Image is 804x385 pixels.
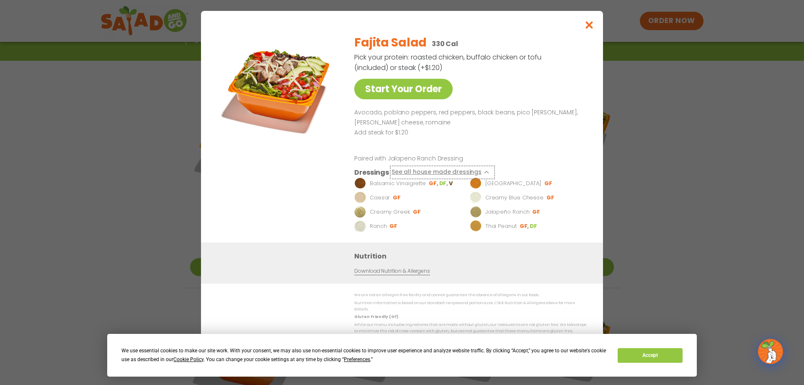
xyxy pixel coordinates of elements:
li: GF [413,208,422,216]
li: V [449,180,454,187]
h3: Nutrition [354,251,590,261]
li: DF [439,180,449,187]
p: Caesar [370,194,390,202]
img: Dressing preview image for Ranch [354,220,366,232]
p: Creamy Greek [370,208,410,216]
p: Ranch [370,222,387,230]
p: Add steak for $1.20 [354,128,583,138]
li: GF [520,222,530,230]
p: Jalapeño Ranch [485,208,530,216]
p: Pick your protein: roasted chicken, buffalo chicken or tofu (included) or steak (+$1.20) [354,52,543,73]
span: Preferences [344,357,370,362]
p: We are not an allergen free facility and cannot guarantee the absence of allergens in our foods. [354,292,586,298]
img: Dressing preview image for Creamy Blue Cheese [470,192,482,204]
button: Close modal [576,11,603,39]
strong: Gluten Friendly (GF) [354,314,398,319]
a: Start Your Order [354,79,453,99]
div: Cookie Consent Prompt [107,334,697,377]
img: Dressing preview image for Thai Peanut [470,220,482,232]
p: [GEOGRAPHIC_DATA] [485,179,541,188]
img: Dressing preview image for Balsamic Vinaigrette [354,178,366,189]
h2: Fajita Salad [354,34,427,52]
button: See all house made dressings [392,167,493,178]
button: Accept [618,348,682,363]
img: Dressing preview image for BBQ Ranch [470,178,482,189]
h3: Dressings [354,167,389,178]
li: GF [546,194,555,202]
img: Dressing preview image for Caesar [354,192,366,204]
span: Cookie Policy [173,357,204,362]
img: wpChatIcon [759,340,782,363]
p: Thai Peanut [485,222,517,230]
p: Nutrition information is based on our standard recipes and portion sizes. Click Nutrition & Aller... [354,300,586,313]
img: Featured product photo for Fajita Salad [220,28,337,145]
li: GF [429,180,439,187]
p: Balsamic Vinaigrette [370,179,426,188]
p: Paired with Jalapeno Ranch Dressing [354,154,509,163]
p: Avocado, poblano peppers, red peppers, black beans, pico [PERSON_NAME], [PERSON_NAME] cheese, rom... [354,108,583,128]
li: DF [530,222,538,230]
img: Dressing preview image for Jalapeño Ranch [470,206,482,218]
li: GF [532,208,541,216]
a: Download Nutrition & Allergens [354,267,430,275]
li: GF [389,222,398,230]
p: 330 Cal [432,39,458,49]
p: Creamy Blue Cheese [485,194,544,202]
li: GF [393,194,402,202]
p: While our menu includes ingredients that are made without gluten, our restaurants are not gluten ... [354,322,586,335]
img: Dressing preview image for Creamy Greek [354,206,366,218]
div: We use essential cookies to make our site work. With your consent, we may also use non-essential ... [121,346,608,364]
li: GF [544,180,553,187]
